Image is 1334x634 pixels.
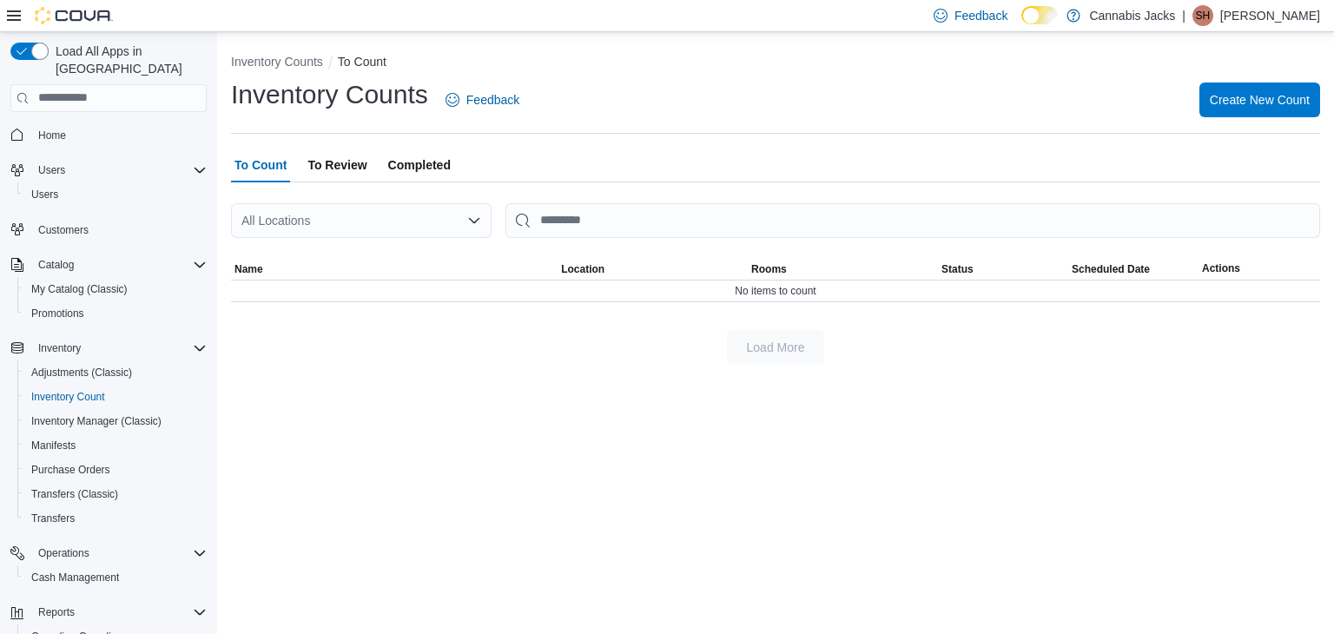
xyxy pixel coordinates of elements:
a: Inventory Manager (Classic) [24,411,168,432]
span: Transfers (Classic) [31,487,118,501]
span: Location [561,262,604,276]
button: Operations [3,541,214,565]
button: My Catalog (Classic) [17,277,214,301]
button: Manifests [17,433,214,458]
span: Users [31,188,58,201]
span: Dark Mode [1021,24,1022,25]
a: Inventory Count [24,386,112,407]
span: Inventory [38,341,81,355]
a: Cash Management [24,567,126,588]
span: Name [234,262,263,276]
span: Home [31,124,207,146]
button: Users [17,182,214,207]
span: Promotions [24,303,207,324]
span: Catalog [31,254,207,275]
a: Customers [31,220,96,241]
button: Inventory Manager (Classic) [17,409,214,433]
button: Create New Count [1199,83,1320,117]
span: Catalog [38,258,74,272]
span: Users [31,160,207,181]
span: Inventory Manager (Classic) [24,411,207,432]
input: This is a search bar. After typing your query, hit enter to filter the results lower in the page. [505,203,1320,238]
span: Status [941,262,974,276]
button: Transfers (Classic) [17,482,214,506]
button: Inventory [31,338,88,359]
span: Inventory Manager (Classic) [31,414,162,428]
p: Cannabis Jacks [1089,5,1175,26]
button: Reports [3,600,214,624]
span: Users [38,163,65,177]
span: Reports [38,605,75,619]
button: Catalog [3,253,214,277]
button: Inventory Counts [231,55,323,69]
span: Customers [31,219,207,241]
span: Load All Apps in [GEOGRAPHIC_DATA] [49,43,207,77]
a: Purchase Orders [24,459,117,480]
button: Name [231,259,558,280]
span: Inventory Count [31,390,105,404]
img: Cova [35,7,113,24]
button: Cash Management [17,565,214,590]
a: Transfers [24,508,82,529]
button: Promotions [17,301,214,326]
a: My Catalog (Classic) [24,279,135,300]
a: Manifests [24,435,83,456]
a: Feedback [439,83,526,117]
button: Scheduled Date [1068,259,1199,280]
span: Cash Management [24,567,207,588]
span: To Review [307,148,367,182]
button: Users [3,158,214,182]
span: Load More [747,339,805,356]
a: Promotions [24,303,91,324]
span: To Count [234,148,287,182]
button: Users [31,160,72,181]
span: Rooms [751,262,787,276]
button: Status [938,259,1068,280]
button: Customers [3,217,214,242]
span: Feedback [954,7,1007,24]
button: Catalog [31,254,81,275]
span: Cash Management [31,571,119,584]
button: Open list of options [467,214,481,228]
span: Users [24,184,207,205]
a: Adjustments (Classic) [24,362,139,383]
button: Purchase Orders [17,458,214,482]
span: Purchase Orders [31,463,110,477]
button: Reports [31,602,82,623]
span: Operations [38,546,89,560]
span: Transfers (Classic) [24,484,207,505]
a: Users [24,184,65,205]
span: Operations [31,543,207,564]
button: Rooms [748,259,938,280]
span: Adjustments (Classic) [31,366,132,380]
button: Inventory [3,336,214,360]
span: Inventory [31,338,207,359]
input: Dark Mode [1021,6,1058,24]
span: Inventory Count [24,386,207,407]
span: Customers [38,223,89,237]
span: My Catalog (Classic) [31,282,128,296]
span: My Catalog (Classic) [24,279,207,300]
button: Adjustments (Classic) [17,360,214,385]
span: Purchase Orders [24,459,207,480]
span: Transfers [31,512,75,525]
span: No items to count [735,284,816,298]
span: Adjustments (Classic) [24,362,207,383]
p: [PERSON_NAME] [1220,5,1320,26]
span: Completed [388,148,451,182]
a: Transfers (Classic) [24,484,125,505]
span: Feedback [466,91,519,109]
button: To Count [338,55,386,69]
button: Transfers [17,506,214,531]
span: Manifests [24,435,207,456]
span: Reports [31,602,207,623]
span: Create New Count [1210,91,1310,109]
span: SH [1196,5,1211,26]
button: Operations [31,543,96,564]
span: Actions [1202,261,1240,275]
button: Home [3,122,214,148]
a: Home [31,125,73,146]
span: Scheduled Date [1072,262,1150,276]
button: Load More [727,330,824,365]
div: Soo Han [1192,5,1213,26]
